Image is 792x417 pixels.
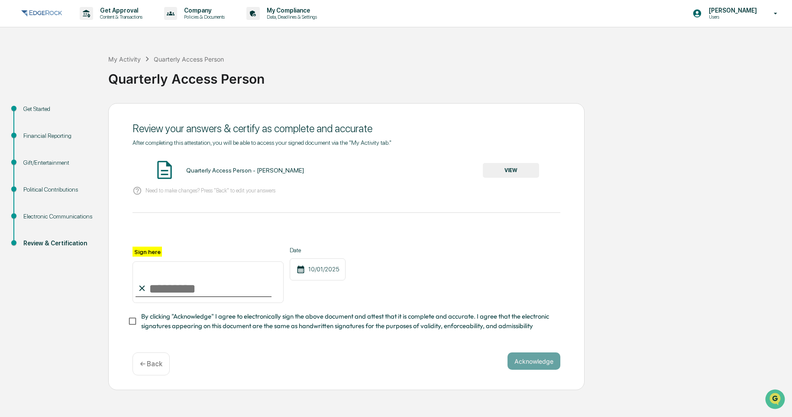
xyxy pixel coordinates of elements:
[23,212,94,221] div: Electronic Communications
[764,388,788,412] iframe: Open customer support
[154,55,224,63] div: Quarterly Access Person
[108,55,141,63] div: My Activity
[23,185,94,194] div: Political Contributions
[59,106,111,121] a: 🗄️Attestations
[9,18,158,32] p: How can we help?
[9,66,24,82] img: 1746055101610-c473b297-6a78-478c-a979-82029cc54cd1
[483,163,539,178] button: VIEW
[23,131,94,140] div: Financial Reporting
[93,14,147,20] p: Content & Transactions
[9,110,16,117] div: 🖐️
[23,104,94,114] div: Get Started
[133,122,560,135] div: Review your answers & certify as complete and accurate
[5,122,58,138] a: 🔎Data Lookup
[21,8,62,19] img: logo
[133,139,391,146] span: After completing this attestation, you will be able to access your signed document via the "My Ac...
[147,69,158,79] button: Start new chat
[177,7,229,14] p: Company
[290,247,346,254] label: Date
[260,14,321,20] p: Data, Deadlines & Settings
[154,159,175,181] img: Document Icon
[9,127,16,134] div: 🔎
[23,158,94,167] div: Gift/Entertainment
[71,109,107,118] span: Attestations
[63,110,70,117] div: 🗄️
[177,14,229,20] p: Policies & Documents
[23,239,94,248] div: Review & Certification
[17,109,56,118] span: Preclearance
[86,147,105,153] span: Pylon
[17,126,55,134] span: Data Lookup
[702,14,761,20] p: Users
[290,258,346,280] div: 10/01/2025
[145,187,275,194] p: Need to make changes? Press "Back" to edit your answers
[29,75,110,82] div: We're available if you need us!
[108,64,788,87] div: Quarterly Access Person
[61,147,105,153] a: Powered byPylon
[133,247,162,257] label: Sign here
[141,312,553,331] span: By clicking "Acknowledge" I agree to electronically sign the above document and attest that it is...
[140,360,162,368] p: ← Back
[702,7,761,14] p: [PERSON_NAME]
[93,7,147,14] p: Get Approval
[186,167,304,174] div: Quarterly Access Person - [PERSON_NAME]
[5,106,59,121] a: 🖐️Preclearance
[508,352,560,370] button: Acknowledge
[260,7,321,14] p: My Compliance
[29,66,142,75] div: Start new chat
